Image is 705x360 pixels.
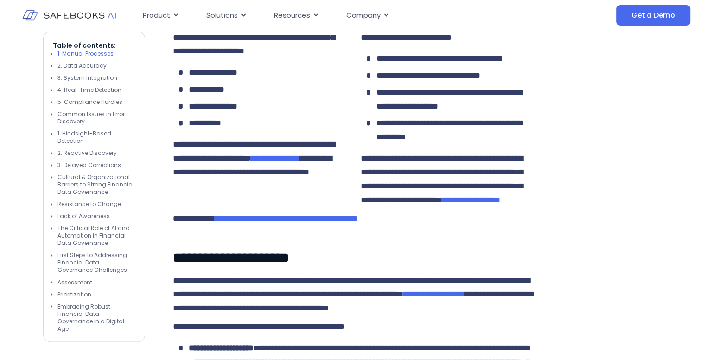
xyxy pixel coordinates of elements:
li: 1. Manual Processes [57,50,135,58]
li: 3. System Integration [57,74,135,82]
li: Cultural & Organizational Barriers to Strong Financial Data Governance [57,174,135,196]
li: 2. Reactive Discovery [57,149,135,157]
li: Assessment [57,278,135,286]
span: Get a Demo [631,11,675,20]
span: Solutions [206,10,238,21]
li: Resistance to Change [57,200,135,208]
li: 1. Hindsight-Based Detection [57,130,135,145]
li: Common Issues in Error Discovery [57,110,135,125]
span: Resources [274,10,310,21]
span: Product [143,10,170,21]
li: First Steps to Addressing Financial Data Governance Challenges [57,251,135,274]
li: 3. Delayed Corrections [57,161,135,169]
div: Menu Toggle [135,6,536,25]
span: Company [346,10,381,21]
nav: Menu [135,6,536,25]
li: Prioritization [57,290,135,298]
p: Table of contents: [53,41,135,50]
li: The Critical Role of AI and Automation in Financial Data Governance [57,225,135,247]
li: Embracing Robust Financial Data Governance in a Digital Age [57,302,135,332]
a: Get a Demo [616,5,690,26]
li: Lack of Awareness [57,212,135,220]
li: 4. Real-Time Detection [57,86,135,94]
li: 5. Compliance Hurdles [57,98,135,106]
li: 2. Data Accuracy [57,62,135,70]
